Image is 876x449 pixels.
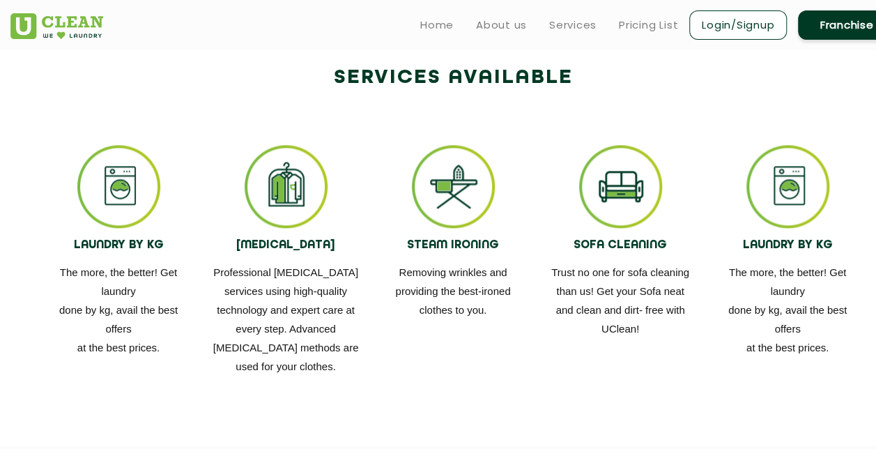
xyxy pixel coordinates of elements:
[245,145,328,228] img: ss_icon_2.png
[77,145,160,228] img: ss_icon_1.png
[213,263,359,376] p: Professional [MEDICAL_DATA] services using high-quality technology and expert care at every step....
[45,239,192,252] h4: LAUNDRY BY KG
[547,239,693,252] h4: SOFA CLEANING
[579,145,662,228] img: ss_icon_4.png
[45,263,192,357] p: The more, the better! Get laundry done by kg, avail the best offers at the best prices.
[476,17,527,33] a: About us
[420,17,454,33] a: Home
[619,17,678,33] a: Pricing List
[412,145,495,228] img: ss_icon_3.png
[746,145,829,228] img: ss_icon_1.png
[10,13,103,39] img: UClean Laundry and Dry Cleaning
[380,239,526,252] h4: STEAM IRONING
[547,263,693,338] p: Trust no one for sofa cleaning than us! Get your Sofa neat and clean and dirt- free with UClean!
[549,17,597,33] a: Services
[714,263,861,357] p: The more, the better! Get laundry done by kg, avail the best offers at the best prices.
[689,10,787,40] a: Login/Signup
[213,239,359,252] h4: [MEDICAL_DATA]
[380,263,526,319] p: Removing wrinkles and providing the best-ironed clothes to you.
[714,239,861,252] h4: LAUNDRY BY KG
